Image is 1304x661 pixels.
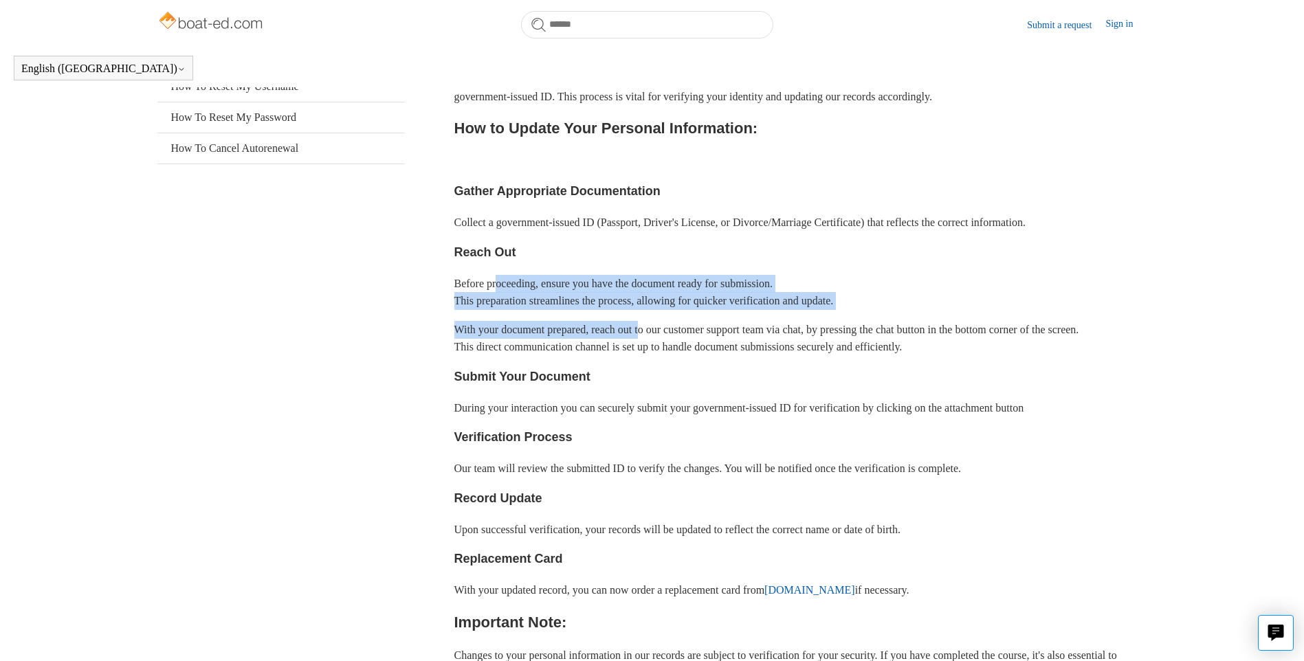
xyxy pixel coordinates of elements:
a: Sign in [1105,16,1147,33]
h3: Replacement Card [454,549,1147,569]
a: How To Reset My Password [157,102,405,133]
p: Collect a government-issued ID (Passport, Driver's License, or Divorce/Marriage Certificate) that... [454,214,1147,232]
p: With your updated record, you can now order a replacement card from if necessary. [454,581,1147,599]
h3: Record Update [454,489,1147,508]
a: [DOMAIN_NAME] [764,584,855,596]
h3: Reach Out [454,243,1147,262]
a: Submit a request [1027,18,1105,32]
p: During your interaction you can securely submit your government-issued ID for verification by cli... [454,399,1147,417]
h2: Important Note: [454,610,1147,634]
button: Live chat [1258,615,1294,651]
img: Boat-Ed Help Center home page [157,8,267,36]
h3: Submit Your Document [454,367,1147,387]
a: How To Cancel Autorenewal [157,133,405,164]
button: English ([GEOGRAPHIC_DATA]) [21,63,186,75]
p: Upon successful verification, your records will be updated to reflect the correct name or date of... [454,521,1147,539]
p: To ensure accuracy and compliance with our records, changes to your name or date of birth post-re... [454,70,1147,105]
p: With your document prepared, reach out to our customer support team via chat, by pressing the cha... [454,321,1147,356]
input: Search [521,11,773,38]
h2: How to Update Your Personal Information: [454,116,1147,140]
h3: Verification Process [454,427,1147,447]
h3: Gather Appropriate Documentation [454,181,1147,201]
p: Before proceeding, ensure you have the document ready for submission. This preparation streamline... [454,275,1147,310]
p: Our team will review the submitted ID to verify the changes. You will be notified once the verifi... [454,460,1147,478]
